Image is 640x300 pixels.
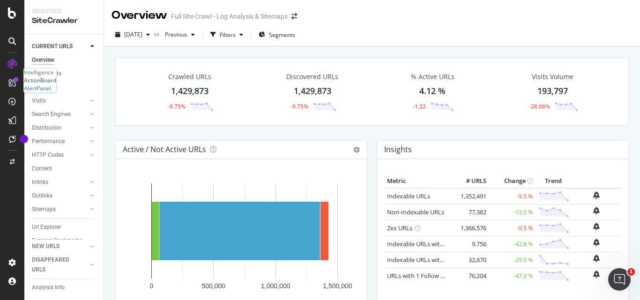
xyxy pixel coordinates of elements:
div: 1,429,873 [294,85,331,97]
div: -9.75% [168,102,186,110]
div: Inlinks [32,177,48,187]
a: DISAPPEARED URLS [32,255,88,275]
div: arrow-right-arrow-left [291,13,297,20]
a: Url Explorer [32,222,97,232]
div: Analysis Info [32,283,65,293]
a: Sitemaps [32,205,88,214]
div: Performance [32,137,65,146]
h4: Active / Not Active URLs [123,143,206,156]
div: -9.75% [290,102,308,110]
div: Url Explorer [32,222,61,232]
a: Explorer Bookmarks [32,236,97,246]
a: Search Engines [32,110,88,119]
iframe: Intercom live chat [608,268,631,291]
td: 76,204 [451,268,489,284]
div: Full Site Crawl - Log Analysis & Sitemaps [171,12,288,21]
td: -9.5 % [489,220,536,236]
div: Analytics [32,7,96,15]
a: Performance [32,137,88,146]
span: vs [154,30,161,38]
a: Movements [32,69,97,79]
div: Outlinks [32,191,52,201]
div: bell-plus [593,271,600,278]
td: -47.3 % [489,268,536,284]
span: Previous [161,30,187,38]
div: bell-plus [593,191,600,199]
div: -28.06% [529,102,550,110]
a: Analysis Info [32,283,97,293]
div: % Active URLs [411,72,454,81]
text: 1,500,000 [323,282,352,290]
text: 1,000,000 [261,282,290,290]
text: 0 [150,282,154,290]
button: Previous [161,27,199,42]
td: 9,756 [451,236,489,252]
a: 2xx URLs [387,224,412,232]
a: Indexable URLs with Bad H1 [387,240,465,248]
div: Crawled URLs [168,72,211,81]
div: 193,797 [537,85,568,97]
div: bell-plus [593,207,600,214]
span: 2025 Sep. 25th [124,30,142,38]
button: [DATE] [112,27,154,42]
i: Options [353,146,360,153]
a: Outlinks [32,191,88,201]
div: Search Engines [32,110,71,119]
a: ActionBoard [24,76,56,84]
a: Non-Indexable URLs [387,208,444,216]
th: # URLS [451,174,489,188]
a: Visits [32,96,88,106]
div: Sitemaps [32,205,56,214]
td: -13.5 % [489,204,536,220]
div: SiteCrawler [32,15,96,26]
td: 32,670 [451,252,489,268]
div: Content [32,164,52,174]
button: Filters [207,27,247,42]
td: 77,382 [451,204,489,220]
div: Overview [32,55,54,65]
div: bell-plus [593,223,600,230]
div: Visits [32,96,46,106]
th: Metric [385,174,451,188]
h4: Insights [384,143,412,156]
div: DISAPPEARED URLS [32,255,79,275]
div: NEW URLS [32,241,60,251]
th: Change [489,174,536,188]
div: Explorer Bookmarks [32,236,82,246]
a: HTTP Codes [32,150,88,160]
div: bell-plus [593,239,600,246]
td: 1,366,576 [451,220,489,236]
a: NEW URLS [32,241,88,251]
div: Intelligence [24,68,56,76]
a: Content [32,164,97,174]
a: AlertPanel [24,84,51,92]
div: Filters [220,31,236,39]
td: -42.8 % [489,236,536,252]
span: Segments [269,31,295,39]
div: Discovered URLs [286,72,338,81]
span: 1 [627,268,635,276]
button: Segments [255,27,299,42]
td: 1,352,491 [451,188,489,205]
a: Inlinks [32,177,88,187]
div: HTTP Codes [32,150,64,160]
text: 500,000 [202,282,226,290]
div: Visits Volume [532,72,573,81]
td: -9.5 % [489,188,536,205]
div: 4.12 % [419,85,446,97]
div: Overview [112,7,167,23]
th: Trend [536,174,572,188]
div: bell-plus [593,255,600,262]
a: Indexable URLs with Bad Description [387,256,489,264]
a: Indexable URLs [387,192,430,200]
a: Overview [32,55,97,65]
a: CURRENT URLS [32,42,88,51]
div: Tooltip anchor [20,135,28,143]
a: URLs with 1 Follow Inlink [387,271,456,280]
div: 1,429,873 [171,85,208,97]
a: Segments [32,82,97,92]
a: Distribution [32,123,88,133]
div: Distribution [32,123,61,133]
